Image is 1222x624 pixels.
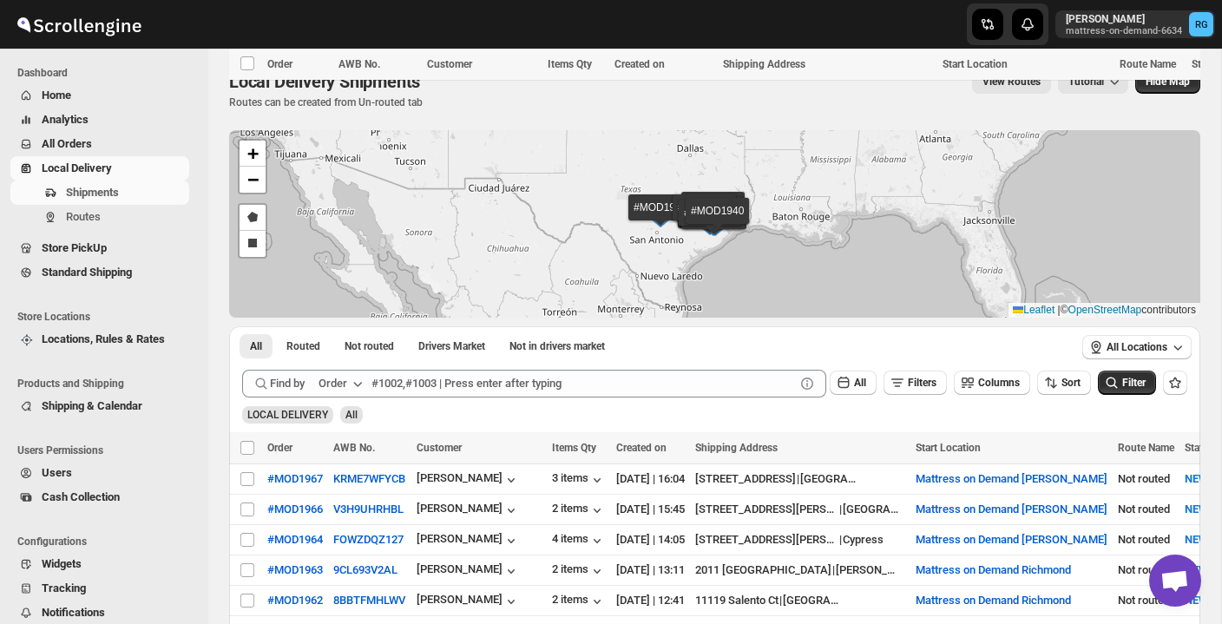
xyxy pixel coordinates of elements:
[1122,377,1146,389] span: Filter
[333,472,405,485] button: KRME7WFYCB
[614,58,665,70] span: Created on
[552,471,606,489] button: 3 items
[42,113,89,126] span: Analytics
[1058,304,1061,316] span: |
[916,533,1107,546] button: Mattress on Demand [PERSON_NAME]
[417,502,520,519] button: [PERSON_NAME]
[333,502,404,516] button: V3H9UHRHBL
[333,533,404,546] button: FOWZDQZ127
[695,442,778,454] span: Shipping Address
[616,442,667,454] span: Created on
[10,552,189,576] button: Widgets
[42,399,142,412] span: Shipping & Calendar
[916,594,1071,607] button: Mattress on Demand Richmond
[692,208,718,227] img: Marker
[982,75,1041,89] span: View Routes
[1061,377,1081,389] span: Sort
[1013,304,1054,316] a: Leaflet
[943,58,1008,70] span: Start Location
[695,531,905,548] div: |
[616,501,685,518] div: [DATE] | 15:45
[1037,371,1091,395] button: Sort
[427,58,472,70] span: Customer
[552,593,606,610] button: 2 items
[695,470,905,488] div: |
[616,562,685,579] div: [DATE] | 13:11
[647,208,673,227] img: Marker
[1195,19,1208,30] text: RG
[698,213,724,233] img: Marker
[345,409,358,421] span: All
[42,581,86,594] span: Tracking
[17,377,196,391] span: Products and Shipping
[10,83,189,108] button: Home
[695,501,905,518] div: |
[695,501,838,518] div: [STREET_ADDRESS][PERSON_NAME]
[417,471,520,489] button: [PERSON_NAME]
[1120,58,1176,70] span: Route Name
[10,576,189,601] button: Tracking
[42,466,72,479] span: Users
[695,531,838,548] div: [STREET_ADDRESS][PERSON_NAME]
[371,370,795,397] input: #1002,#1003 | Press enter after typing
[978,377,1020,389] span: Columns
[66,210,101,223] span: Routes
[14,3,144,46] img: ScrollEngine
[10,108,189,132] button: Analytics
[338,58,380,70] span: AWB No.
[830,371,877,395] button: All
[319,375,347,392] div: Order
[552,502,606,519] button: 2 items
[417,442,462,454] span: Customer
[695,562,831,579] div: 2011 [GEOGRAPHIC_DATA]
[267,563,323,576] button: #MOD1963
[42,606,105,619] span: Notifications
[42,332,165,345] span: Locations, Rules & Rates
[229,71,420,92] span: Local Delivery Shipments
[616,470,685,488] div: [DATE] | 16:04
[695,592,779,609] div: 11119 Salento Ct
[240,205,266,231] a: Draw a polygon
[66,186,119,199] span: Shipments
[333,594,405,607] button: 8BBTFMHLWV
[417,593,520,610] button: [PERSON_NAME]
[509,339,605,353] span: Not in drivers market
[333,563,397,576] button: 9CL693V2AL
[240,231,266,257] a: Draw a rectangle
[42,241,107,254] span: Store PickUp
[1185,442,1214,454] span: Status
[800,470,863,488] div: [GEOGRAPHIC_DATA]
[699,212,725,231] img: Marker
[1055,10,1215,38] button: User menu
[10,205,189,229] button: Routes
[843,501,905,518] div: [GEOGRAPHIC_DATA]
[17,535,196,548] span: Configurations
[695,592,905,609] div: |
[697,216,723,235] img: Marker
[334,334,404,358] button: Unrouted
[267,472,323,485] button: #MOD1967
[229,95,427,109] p: Routes can be created from Un-routed tab
[333,442,375,454] span: AWB No.
[267,594,323,607] div: #MOD1962
[843,531,884,548] div: Cypress
[267,502,323,516] button: #MOD1966
[1185,502,1208,516] span: NEW
[417,532,520,549] div: [PERSON_NAME]
[308,370,377,397] button: Order
[783,592,845,609] div: [GEOGRAPHIC_DATA]
[954,371,1030,395] button: Columns
[700,215,726,234] img: Marker
[1098,371,1156,395] button: Filter
[17,66,196,80] span: Dashboard
[699,210,725,229] img: Marker
[247,142,259,164] span: +
[908,377,936,389] span: Filters
[552,562,606,580] button: 2 items
[552,442,596,454] span: Items Qty
[1185,563,1208,576] span: NEW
